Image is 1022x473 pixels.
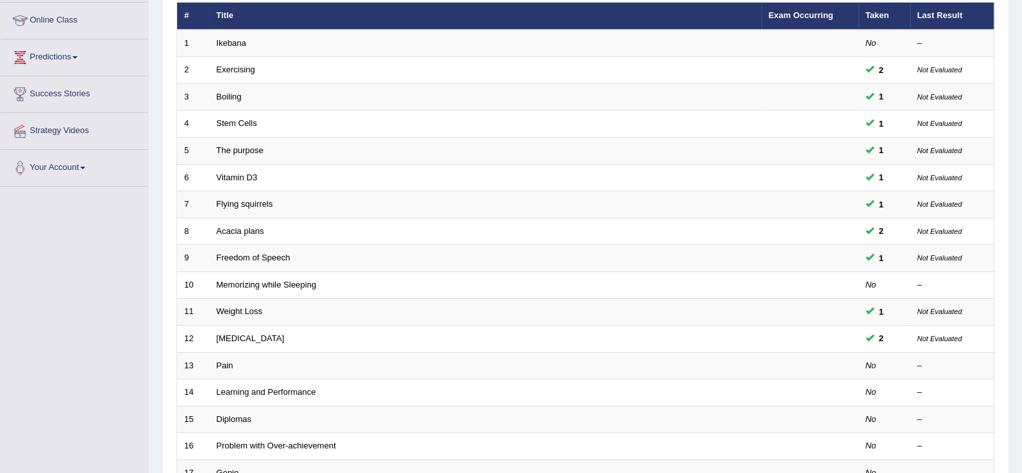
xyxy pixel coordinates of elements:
[874,90,889,103] span: You can still take this question
[217,306,262,316] a: Weight Loss
[1,3,148,35] a: Online Class
[177,271,209,299] td: 10
[917,386,987,399] div: –
[874,198,889,211] span: You can still take this question
[1,150,148,182] a: Your Account
[874,171,889,184] span: You can still take this question
[866,414,877,424] em: No
[874,224,889,238] span: You can still take this question
[874,117,889,131] span: You can still take this question
[874,305,889,319] span: You can still take this question
[917,93,962,101] small: Not Evaluated
[917,414,987,426] div: –
[769,10,833,20] a: Exam Occurring
[874,251,889,265] span: You can still take this question
[874,331,889,345] span: You can still take this question
[177,352,209,379] td: 13
[177,433,209,460] td: 16
[177,110,209,138] td: 4
[917,200,962,208] small: Not Evaluated
[177,218,209,245] td: 8
[217,226,264,236] a: Acacia plans
[917,174,962,182] small: Not Evaluated
[917,308,962,315] small: Not Evaluated
[917,335,962,342] small: Not Evaluated
[177,191,209,218] td: 7
[217,387,316,397] a: Learning and Performance
[177,379,209,406] td: 14
[177,299,209,326] td: 11
[917,120,962,127] small: Not Evaluated
[217,199,273,209] a: Flying squirrels
[866,38,877,48] em: No
[874,143,889,157] span: You can still take this question
[177,164,209,191] td: 6
[917,360,987,372] div: –
[217,361,233,370] a: Pain
[1,113,148,145] a: Strategy Videos
[217,253,290,262] a: Freedom of Speech
[866,280,877,289] em: No
[217,118,257,128] a: Stem Cells
[217,333,284,343] a: [MEDICAL_DATA]
[209,3,761,30] th: Title
[917,227,962,235] small: Not Evaluated
[217,145,264,155] a: The purpose
[1,76,148,109] a: Success Stories
[177,83,209,110] td: 3
[866,361,877,370] em: No
[177,3,209,30] th: #
[177,325,209,352] td: 12
[217,414,251,424] a: Diplomas
[917,66,962,74] small: Not Evaluated
[177,57,209,84] td: 2
[917,440,987,452] div: –
[866,441,877,450] em: No
[217,38,246,48] a: Ikebana
[1,39,148,72] a: Predictions
[217,92,242,101] a: Boiling
[858,3,910,30] th: Taken
[217,173,257,182] a: Vitamin D3
[917,279,987,291] div: –
[866,387,877,397] em: No
[217,280,317,289] a: Memorizing while Sleeping
[917,147,962,154] small: Not Evaluated
[874,63,889,77] span: You can still take this question
[217,65,255,74] a: Exercising
[917,37,987,50] div: –
[177,406,209,433] td: 15
[177,30,209,57] td: 1
[917,254,962,262] small: Not Evaluated
[177,245,209,272] td: 9
[217,441,336,450] a: Problem with Over-achievement
[177,138,209,165] td: 5
[910,3,994,30] th: Last Result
